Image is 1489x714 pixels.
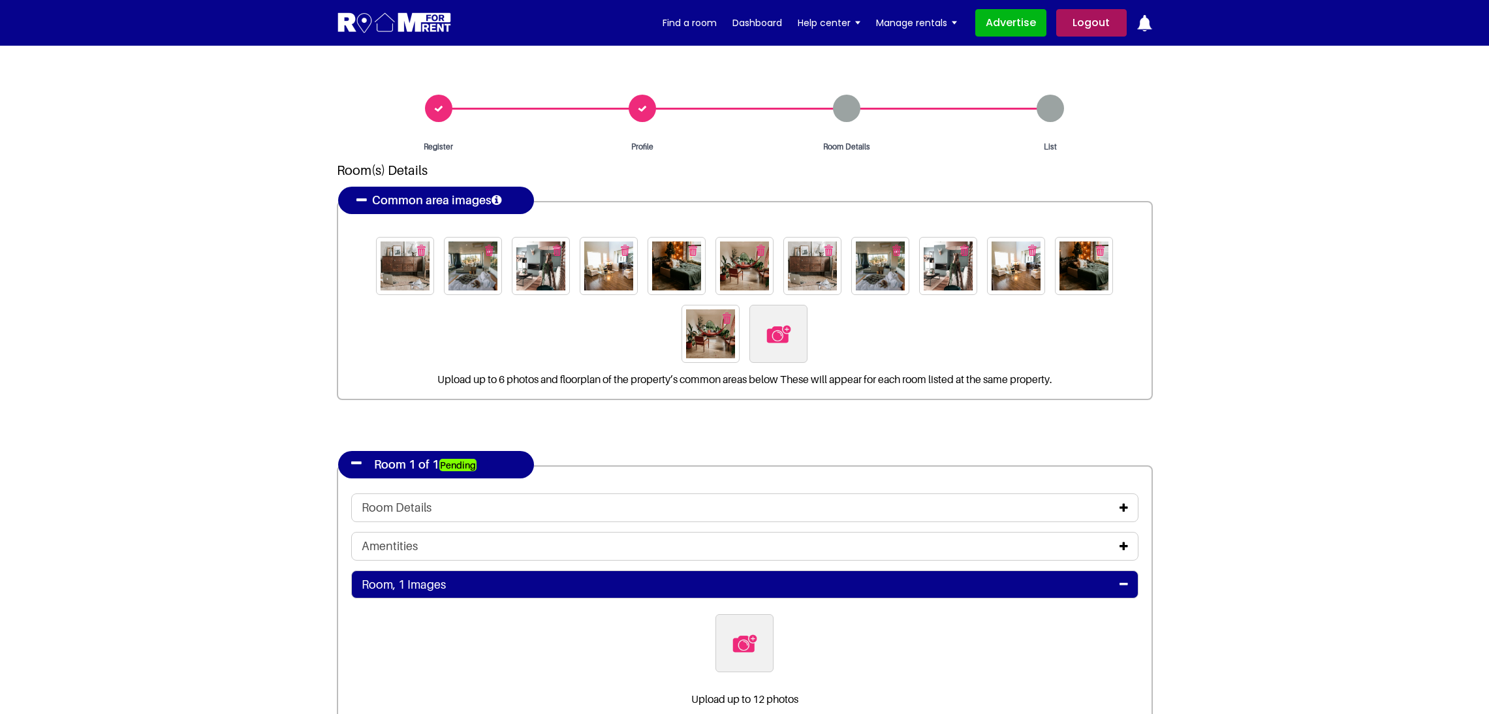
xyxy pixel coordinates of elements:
[1096,245,1105,256] img: delete icon
[485,245,494,256] img: delete icon
[663,13,717,33] a: Find a room
[1136,15,1153,31] img: ic-notification
[732,13,782,33] a: Dashboard
[745,95,949,153] a: Room Details
[541,95,745,153] a: Profile
[337,163,1153,201] h2: Room(s) Details
[798,13,860,33] a: Help center
[960,245,969,256] img: delete icon
[351,373,1138,386] p: Upload up to 6 photos and floorplan of the property’s common areas below These will appear for ea...
[337,95,541,153] a: Register
[1011,141,1089,153] span: List
[337,11,452,35] img: Logo for Room for Rent, featuring a welcoming design with a house icon and modern typography
[400,141,478,153] span: Register
[362,539,418,553] h4: Amentities
[362,578,446,592] h4: Room, 1 Images
[876,13,957,33] a: Manage rentals
[351,693,1138,706] p: Upload up to 12 photos
[621,245,629,256] img: delete icon
[1028,245,1037,256] img: delete icon
[757,245,765,256] img: delete icon
[892,245,901,256] img: delete icon
[975,9,1046,37] a: Advertise
[372,187,501,214] h4: Common area images
[689,245,697,256] img: delete icon
[824,245,833,256] img: delete icon
[765,320,792,348] img: delete icon
[731,630,759,657] img: upload icon
[603,141,682,153] span: Profile
[417,245,426,256] img: delete icon
[807,141,886,153] span: Room Details
[1056,9,1127,37] a: Logout
[362,501,431,515] h4: Room Details
[364,451,488,478] h4: Room 1 of 1
[723,313,731,324] img: delete icon
[553,245,561,256] img: delete icon
[439,459,477,471] strong: Pending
